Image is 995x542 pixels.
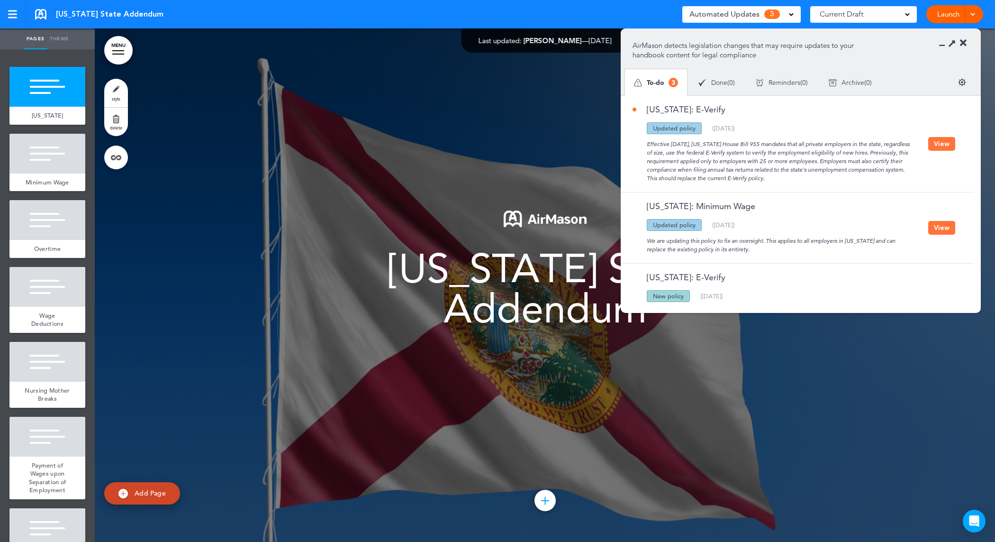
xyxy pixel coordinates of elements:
div: We are updating this policy to fix an oversight. This applies to all employers in [US_STATE] and ... [633,231,928,254]
a: Theme [47,28,71,49]
span: [PERSON_NAME] [524,36,582,45]
img: add.svg [118,489,128,498]
span: [DATE] [714,124,733,132]
span: [US_STATE] State Addendum [388,245,702,332]
span: Minimum Wage [26,178,69,186]
a: Overtime [9,240,85,258]
span: [DATE] [702,292,721,300]
span: [DATE] [589,36,612,45]
span: Nursing Mother Breaks [25,386,70,403]
button: View [928,137,955,151]
a: [US_STATE]: E-Verify [633,273,725,282]
div: ( ) [818,70,882,95]
span: [US_STATE] State Addendum [56,9,163,19]
a: [US_STATE]: E-Verify [633,105,725,114]
p: AirMason detects legislation changes that may require updates to your handbook content for legal ... [633,41,868,60]
a: Payment of Wages upon Separation of Employment [9,457,85,499]
span: Reminders [769,79,800,86]
div: — [479,37,612,44]
div: Effective [DATE], [US_STATE] House Bill 955 mandates that all private employers in the state, reg... [633,134,928,183]
div: ( ) [712,125,735,131]
a: Add Page [104,482,180,505]
span: style [112,96,120,101]
img: apu_icons_remind.svg [756,79,764,87]
span: 3 [764,9,780,19]
span: [US_STATE] [32,111,63,119]
span: Current Draft [820,8,863,21]
img: 1722553576973-Airmason_logo_White.png [504,211,587,227]
div: Updated policy [647,122,702,134]
div: ( ) [745,70,818,95]
span: Last updated: [479,36,522,45]
button: View [928,221,955,235]
span: Add Page [135,489,166,497]
span: Done [711,79,727,86]
span: To-do [647,79,664,86]
a: Wage Deductions [9,307,85,333]
a: [US_STATE] [9,107,85,125]
div: ( ) [700,293,723,299]
span: 3 [669,78,678,87]
a: Pages [24,28,47,49]
span: Wage Deductions [31,312,63,328]
img: apu_icons_todo.svg [634,79,642,87]
div: Updated policy [647,219,702,231]
a: style [104,79,128,107]
span: Payment of Wages upon Separation of Employment [29,461,66,495]
div: ( ) [688,70,745,95]
a: delete [104,108,128,136]
span: Automated Updates [689,8,760,21]
a: [US_STATE]: Minimum Wage [633,202,755,211]
span: 0 [729,79,733,86]
span: Archive [841,79,864,86]
div: ( ) [712,222,735,228]
a: Launch [933,5,963,23]
a: Nursing Mother Breaks [9,382,85,408]
a: Minimum Wage [9,174,85,192]
img: apu_icons_archive.svg [829,79,837,87]
div: New policy [647,290,690,302]
img: apu_icons_done.svg [698,79,706,87]
span: 0 [802,79,806,86]
a: MENU [104,36,133,64]
div: Open Intercom Messenger [963,510,986,533]
img: settings.svg [958,78,966,86]
span: Overtime [34,245,61,253]
span: 0 [866,79,870,86]
span: [DATE] [714,221,733,229]
span: delete [110,125,122,130]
